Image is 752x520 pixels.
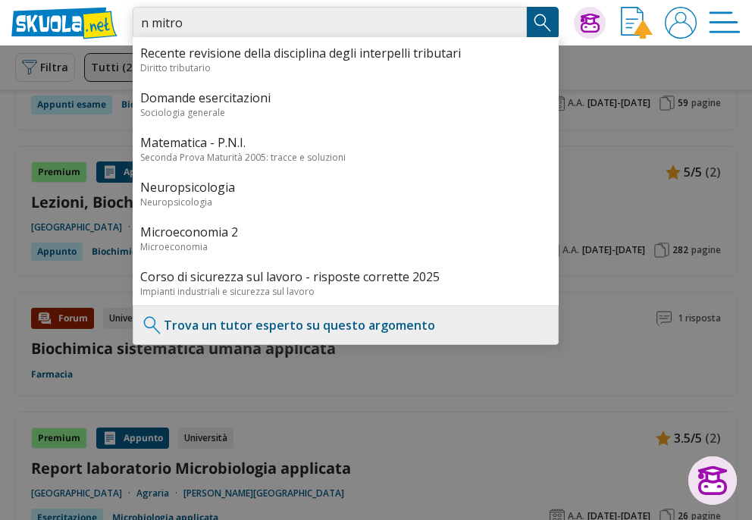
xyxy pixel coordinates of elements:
div: Impianti industriali e sicurezza sul lavoro [140,285,551,298]
a: Matematica - P.N.I. [140,134,551,151]
div: Sociologia generale [140,106,551,119]
a: Neuropsicologia [140,179,551,196]
img: User avatar [665,7,697,39]
a: Domande esercitazioni [140,89,551,106]
div: Seconda Prova Maturità 2005: tracce e soluzioni [140,151,551,164]
a: Recente revisione della disciplina degli interpelli tributari [140,45,551,61]
div: Neuropsicologia [140,196,551,208]
img: Cerca appunti, riassunti o versioni [531,11,554,34]
img: Menù [709,7,741,39]
input: Cerca appunti, riassunti o versioni [133,7,527,39]
div: Diritto tributario [140,61,551,74]
button: Search Button [527,7,559,39]
img: Invia appunto [621,7,653,39]
div: Microeconomia [140,240,551,253]
img: Trova un tutor esperto [141,314,164,337]
img: Chiedi Tutor AI [581,14,600,33]
a: Trova un tutor esperto su questo argomento [164,317,435,334]
a: Corso di sicurezza sul lavoro - risposte corrette 2025 [140,268,551,285]
a: Microeconomia 2 [140,224,551,240]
